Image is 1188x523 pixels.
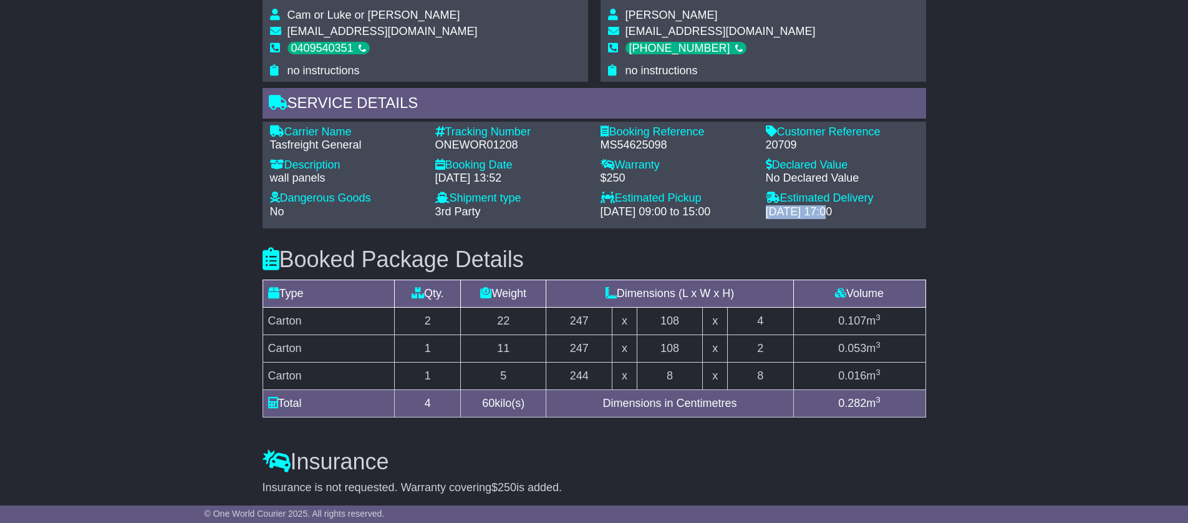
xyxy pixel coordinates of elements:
[263,88,926,122] div: Service Details
[546,362,612,389] td: 244
[793,389,925,417] td: m
[876,313,881,322] sup: 3
[838,342,866,354] span: 0.053
[637,307,703,335] td: 108
[546,335,612,362] td: 247
[766,192,919,205] div: Estimated Delivery
[395,307,461,335] td: 2
[876,368,881,377] sup: 3
[838,369,866,382] span: 0.016
[601,172,753,185] div: $250
[766,172,919,185] div: No Declared Value
[727,307,793,335] td: 4
[601,139,753,152] div: MS54625098
[625,64,698,77] span: no instructions
[435,159,588,172] div: Booking Date
[637,335,703,362] td: 108
[601,125,753,139] div: Booking Reference
[435,139,588,152] div: ONEWOR01208
[546,280,793,307] td: Dimensions (L x W x H)
[263,389,395,417] td: Total
[263,280,395,307] td: Type
[703,362,727,389] td: x
[270,125,423,139] div: Carrier Name
[461,280,546,307] td: Weight
[461,362,546,389] td: 5
[205,509,385,519] span: © One World Courier 2025. All rights reserved.
[395,362,461,389] td: 1
[270,205,284,218] span: No
[263,307,395,335] td: Carton
[491,481,516,494] span: $250
[793,280,925,307] td: Volume
[838,315,866,327] span: 0.107
[876,395,881,404] sup: 3
[766,139,919,152] div: 20709
[727,335,793,362] td: 2
[612,335,637,362] td: x
[395,335,461,362] td: 1
[263,247,926,272] h3: Booked Package Details
[876,340,881,349] sup: 3
[263,481,926,495] div: Insurance is not requested. Warranty covering is added.
[601,159,753,172] div: Warranty
[601,192,753,205] div: Estimated Pickup
[263,335,395,362] td: Carton
[270,192,423,205] div: Dangerous Goods
[625,42,746,54] div: [PHONE_NUMBER]
[766,159,919,172] div: Declared Value
[263,449,926,474] h3: Insurance
[287,9,460,21] span: Cam or Luke or [PERSON_NAME]
[546,307,612,335] td: 247
[435,205,481,218] span: 3rd Party
[395,280,461,307] td: Qty.
[612,307,637,335] td: x
[612,362,637,389] td: x
[287,25,478,37] span: [EMAIL_ADDRESS][DOMAIN_NAME]
[637,362,703,389] td: 8
[727,362,793,389] td: 8
[625,25,816,37] span: [EMAIL_ADDRESS][DOMAIN_NAME]
[766,205,919,219] div: [DATE] 17:00
[270,172,423,185] div: wall panels
[793,307,925,335] td: m
[793,335,925,362] td: m
[601,205,753,219] div: [DATE] 09:00 to 15:00
[287,64,360,77] span: no instructions
[793,362,925,389] td: m
[270,139,423,152] div: Tasfreight General
[703,307,727,335] td: x
[461,307,546,335] td: 22
[461,389,546,417] td: kilo(s)
[263,362,395,389] td: Carton
[270,159,423,172] div: Description
[461,335,546,362] td: 11
[625,9,718,21] span: [PERSON_NAME]
[435,172,588,185] div: [DATE] 13:52
[703,335,727,362] td: x
[546,389,793,417] td: Dimensions in Centimetres
[766,125,919,139] div: Customer Reference
[482,397,495,409] span: 60
[435,192,588,205] div: Shipment type
[838,397,866,409] span: 0.282
[395,389,461,417] td: 4
[287,42,370,54] div: 0409540351
[435,125,588,139] div: Tracking Number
